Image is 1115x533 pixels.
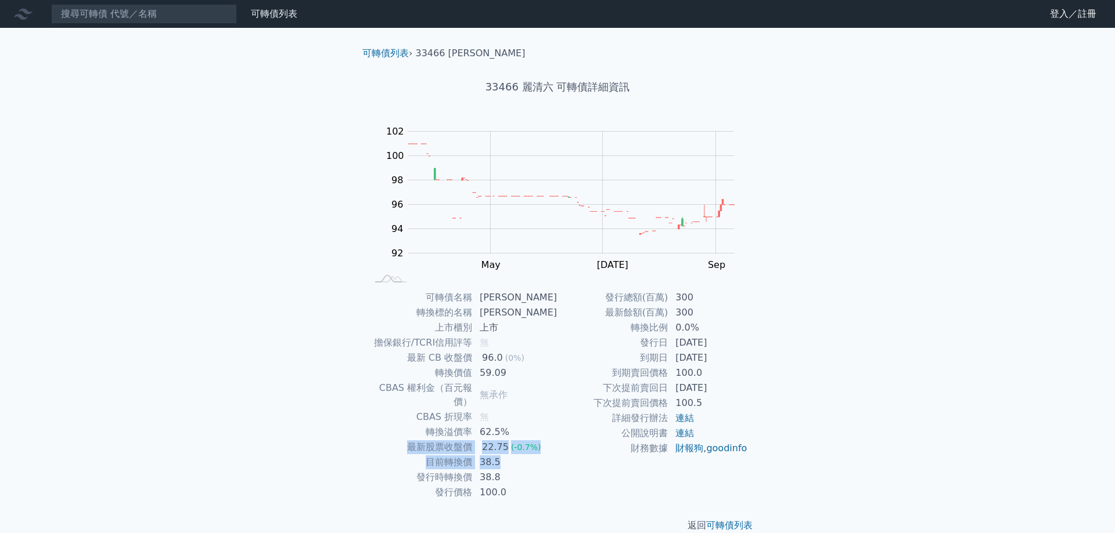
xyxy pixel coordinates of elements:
td: [DATE] [668,335,748,350]
td: 轉換溢價率 [367,425,473,440]
td: 目前轉換價 [367,455,473,470]
p: 返回 [353,519,762,532]
td: 59.09 [473,365,557,380]
h1: 33466 麗清六 可轉債詳細資訊 [353,79,762,95]
tspan: 102 [386,126,404,137]
span: 無承作 [480,389,508,400]
div: 22.75 [480,440,511,454]
input: 搜尋可轉債 代號／名稱 [51,4,237,24]
tspan: [DATE] [597,259,628,270]
span: 無 [480,337,489,348]
td: 300 [668,290,748,305]
td: 0.0% [668,320,748,335]
td: 最新餘額(百萬) [557,305,668,320]
li: › [362,46,412,60]
a: 可轉債列表 [251,8,297,19]
td: 轉換價值 [367,365,473,380]
li: 33466 [PERSON_NAME] [416,46,526,60]
td: CBAS 折現率 [367,409,473,425]
td: [PERSON_NAME] [473,305,557,320]
a: 連結 [675,412,694,423]
td: 38.5 [473,455,557,470]
td: 到期日 [557,350,668,365]
tspan: Sep [708,259,725,270]
td: 轉換比例 [557,320,668,335]
td: 最新股票收盤價 [367,440,473,455]
a: 財報狗 [675,443,703,454]
span: 無 [480,411,489,422]
iframe: Chat Widget [1057,477,1115,533]
td: , [668,441,748,456]
td: 100.0 [668,365,748,380]
span: (-0.7%) [511,443,541,452]
td: 發行總額(百萬) [557,290,668,305]
td: 擔保銀行/TCRI信用評等 [367,335,473,350]
tspan: 92 [391,248,403,259]
td: 300 [668,305,748,320]
td: 發行價格 [367,485,473,500]
td: 62.5% [473,425,557,440]
td: 最新 CB 收盤價 [367,350,473,365]
td: 38.8 [473,470,557,485]
a: goodinfo [706,443,747,454]
a: 可轉債列表 [706,520,753,531]
a: 連結 [675,427,694,438]
td: 100.5 [668,396,748,411]
td: [DATE] [668,380,748,396]
td: 轉換標的名稱 [367,305,473,320]
a: 登入／註冊 [1041,5,1106,23]
div: 96.0 [480,351,505,365]
td: CBAS 權利金（百元報價） [367,380,473,409]
td: 到期賣回價格 [557,365,668,380]
tspan: May [481,259,501,270]
td: 公開說明書 [557,426,668,441]
g: Chart [380,126,752,270]
tspan: 98 [391,175,403,186]
td: 發行日 [557,335,668,350]
td: [PERSON_NAME] [473,290,557,305]
tspan: 96 [391,199,403,210]
td: 可轉債名稱 [367,290,473,305]
span: (0%) [505,353,524,362]
td: 財務數據 [557,441,668,456]
td: [DATE] [668,350,748,365]
td: 上市 [473,320,557,335]
td: 上市櫃別 [367,320,473,335]
div: 聊天小工具 [1057,477,1115,533]
td: 詳細發行辦法 [557,411,668,426]
tspan: 94 [391,223,403,234]
td: 下次提前賣回日 [557,380,668,396]
tspan: 100 [386,150,404,161]
td: 發行時轉換價 [367,470,473,485]
td: 下次提前賣回價格 [557,396,668,411]
a: 可轉債列表 [362,48,409,59]
td: 100.0 [473,485,557,500]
